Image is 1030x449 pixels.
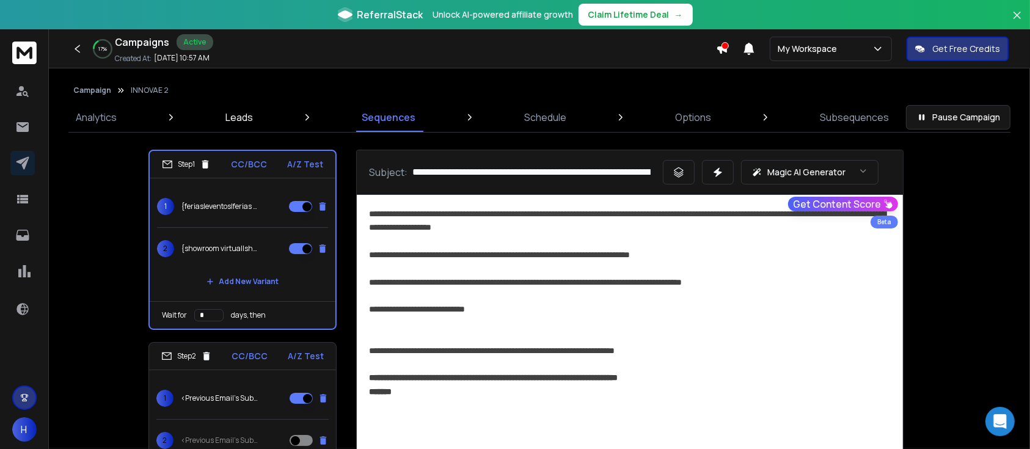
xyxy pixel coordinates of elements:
p: <Previous Email's Subject> [181,436,259,445]
div: Step 1 [162,159,211,170]
button: H [12,417,37,442]
p: Analytics [76,110,117,125]
div: Open Intercom Messenger [985,407,1015,436]
p: Created At: [115,54,152,64]
p: Unlock AI-powered affiliate growth [433,9,574,21]
p: Magic AI Generator [767,166,846,178]
p: {showroom virtual|showrooms virtuales|showrooms virtuales multiusuario} [181,244,260,254]
p: Get Free Credits [932,43,1000,55]
a: Sequences [354,103,423,132]
p: Options [675,110,711,125]
p: [DATE] 10:57 AM [154,53,210,63]
p: A/Z Test [288,350,324,362]
div: Beta [871,216,898,228]
a: Subsequences [813,103,896,132]
button: Pause Campaign [906,105,1010,130]
p: Sequences [362,110,415,125]
p: A/Z Test [287,158,323,170]
p: CC/BCC [232,350,268,362]
p: Schedule [524,110,566,125]
p: My Workspace [778,43,842,55]
h1: Campaigns [115,35,169,49]
a: Analytics [68,103,124,132]
p: Wait for [162,310,187,320]
button: Magic AI Generator [741,160,878,184]
span: 1 [156,390,173,407]
button: Claim Lifetime Deal→ [579,4,693,26]
button: Add New Variant [197,269,288,294]
span: 2 [157,240,174,257]
span: 1 [157,198,174,215]
p: {ferias|eventos|ferias y eventos|exposición ferias|exposición eventos} [181,202,260,211]
p: INNOVAE 2 [131,86,169,95]
p: CC/BCC [231,158,267,170]
button: Get Free Credits [907,37,1009,61]
div: Step 2 [161,351,212,362]
p: Subject: [369,165,407,180]
p: days, then [231,310,266,320]
p: 17 % [98,45,107,53]
span: → [674,9,683,21]
span: ReferralStack [357,7,423,22]
p: Leads [225,110,253,125]
button: Close banner [1009,7,1025,37]
button: Get Content Score [788,197,898,211]
p: Subsequences [820,110,889,125]
a: Options [668,103,718,132]
li: Step1CC/BCCA/Z Test1{ferias|eventos|ferias y eventos|exposición ferias|exposición eventos}2{showr... [148,150,337,330]
a: Schedule [517,103,574,132]
a: Leads [218,103,260,132]
button: Campaign [73,86,111,95]
div: Active [177,34,213,50]
p: <Previous Email's Subject> [181,393,259,403]
span: 2 [156,432,173,449]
